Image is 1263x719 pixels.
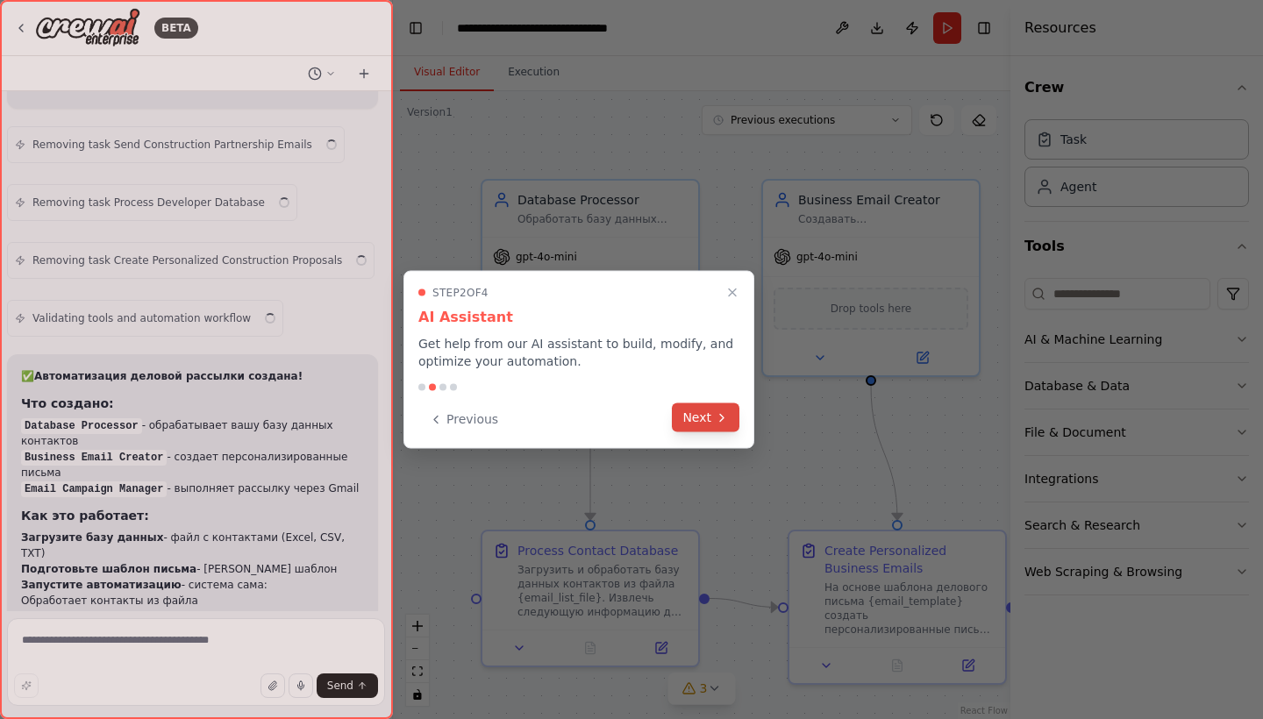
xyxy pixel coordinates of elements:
[418,335,739,370] p: Get help from our AI assistant to build, modify, and optimize your automation.
[672,403,739,432] button: Next
[432,286,489,300] span: Step 2 of 4
[722,282,743,303] button: Close walkthrough
[418,405,509,434] button: Previous
[403,16,428,40] button: Hide left sidebar
[418,307,739,328] h3: AI Assistant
